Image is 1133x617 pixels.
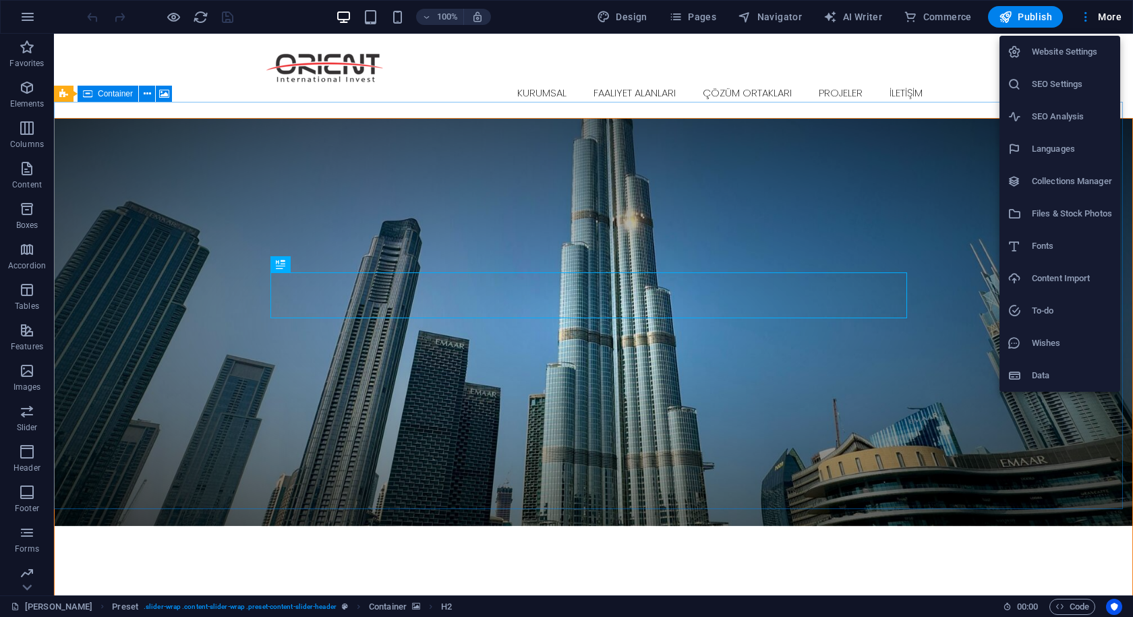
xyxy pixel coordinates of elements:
h6: SEO Settings [1032,76,1112,92]
h6: Wishes [1032,335,1112,351]
h6: Languages [1032,141,1112,157]
h6: Collections Manager [1032,173,1112,189]
h6: Content Import [1032,270,1112,287]
h6: To-do [1032,303,1112,319]
h6: SEO Analysis [1032,109,1112,125]
h6: Data [1032,368,1112,384]
h6: Website Settings [1032,44,1112,60]
h6: Fonts [1032,238,1112,254]
h6: Files & Stock Photos [1032,206,1112,222]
